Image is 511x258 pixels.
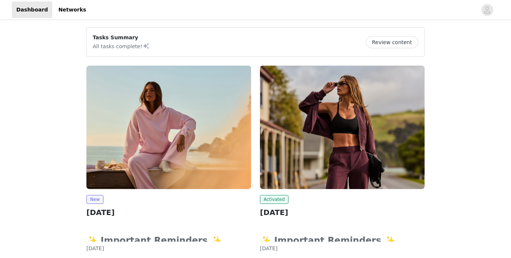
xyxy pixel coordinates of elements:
[54,1,90,18] a: Networks
[12,1,52,18] a: Dashboard
[484,4,491,16] div: avatar
[366,36,418,48] button: Review content
[260,195,289,204] span: Activated
[260,66,425,189] img: Fabletics
[93,42,150,50] p: All tasks complete!
[93,34,150,42] p: Tasks Summary
[86,245,104,251] span: [DATE]
[260,235,400,246] strong: ✨ Important Reminders ✨
[260,245,277,251] span: [DATE]
[86,66,251,189] img: Fabletics
[86,195,103,204] span: New
[86,207,251,218] h2: [DATE]
[260,207,425,218] h2: [DATE]
[86,235,227,246] strong: ✨ Important Reminders ✨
